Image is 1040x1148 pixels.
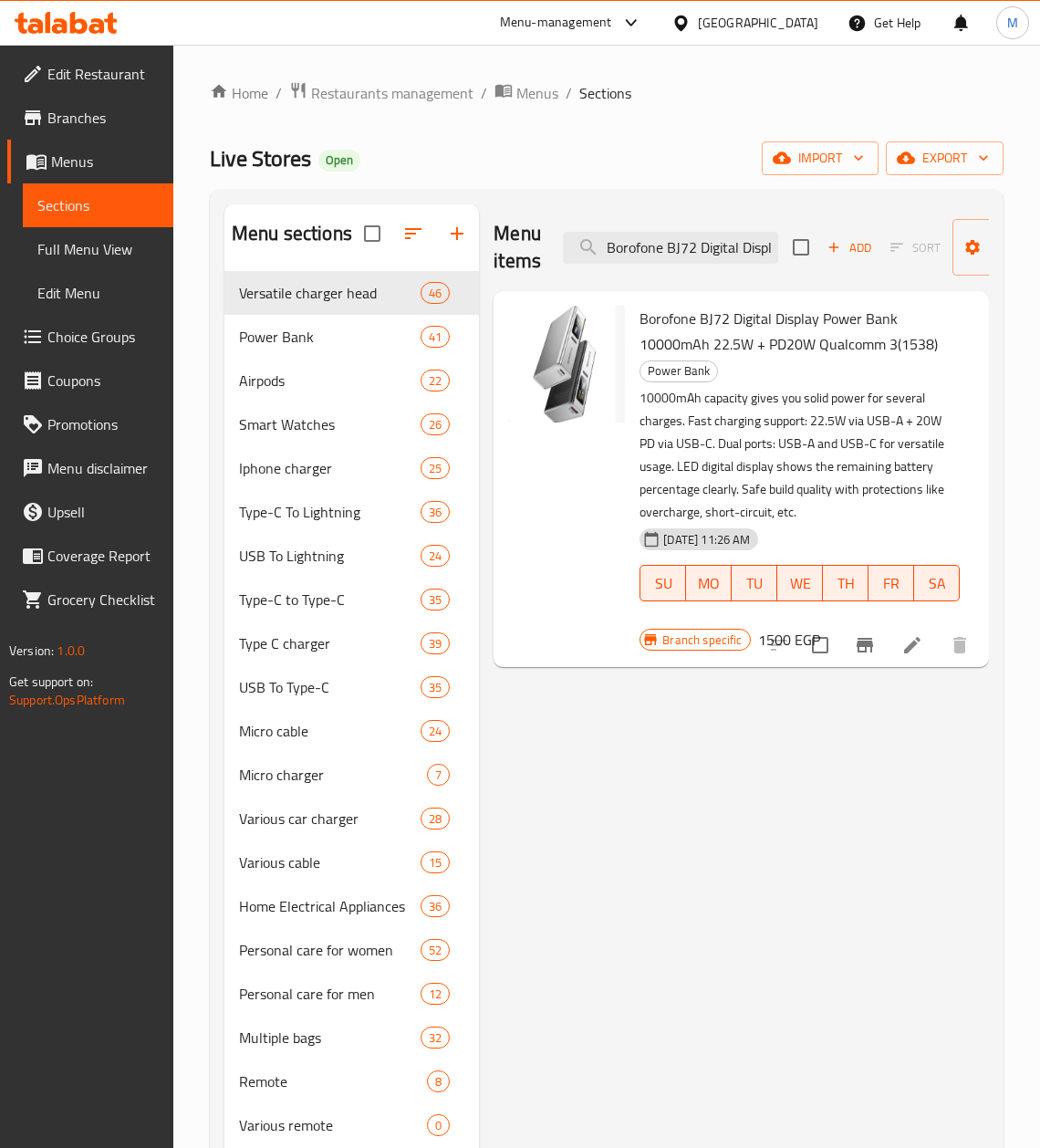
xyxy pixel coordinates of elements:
span: Full Menu View [37,238,159,260]
span: Select to update [801,626,839,664]
span: 15 [421,854,449,871]
span: 36 [421,504,449,521]
button: SU [640,565,686,601]
span: 41 [421,329,449,346]
div: Versatile charger head46 [224,271,479,315]
div: items [421,1027,450,1049]
div: Type C charger39 [224,621,479,665]
span: 28 [421,810,449,828]
span: Various cable [239,851,421,873]
a: Sections [23,183,173,227]
div: items [421,589,450,611]
span: Promotions [47,413,159,435]
p: 10000mAh capacity gives you solid power for several charges. Fast charging support: 22.5W via USB... [640,387,960,524]
span: export [900,147,989,170]
a: Menu disclaimer [7,446,173,490]
a: Coverage Report [7,534,173,578]
div: Power Bank [640,360,718,382]
button: delete [938,623,982,667]
span: Menu disclaimer [47,457,159,479]
button: FR [868,565,914,601]
span: Power Bank [640,360,717,381]
span: Sections [579,82,631,104]
div: Airpods22 [224,359,479,402]
div: items [421,457,450,479]
div: items [421,895,450,917]
span: Personal care for women [239,939,421,961]
div: Personal care for men [239,983,421,1005]
button: MO [686,565,732,601]
span: Branch specific [655,631,749,649]
a: Branches [7,96,173,140]
a: Choice Groups [7,315,173,359]
div: Type-C to Type-C35 [224,578,479,621]
div: items [421,501,450,523]
span: 35 [421,679,449,696]
div: items [421,851,450,873]
span: Type C charger [239,632,421,654]
span: 24 [421,548,449,565]
span: WE [785,570,816,597]
a: Menus [494,81,558,105]
div: Personal care for women52 [224,928,479,972]
span: 39 [421,635,449,652]
span: Micro charger [239,764,427,786]
a: Edit Restaurant [7,52,173,96]
span: Branches [47,107,159,129]
div: Micro charger7 [224,753,479,797]
div: Multiple bags [239,1027,421,1049]
div: Home Electrical Appliances [239,895,421,917]
span: Choice Groups [47,326,159,348]
button: TH [823,565,868,601]
a: Upsell [7,490,173,534]
a: Full Menu View [23,227,173,271]
span: 35 [421,591,449,609]
span: Coverage Report [47,545,159,567]
span: Type-C to Type-C [239,589,421,611]
span: Coupons [47,370,159,391]
div: [GEOGRAPHIC_DATA] [698,13,818,33]
a: Coupons [7,359,173,402]
a: Restaurants management [289,81,473,105]
div: items [421,282,450,304]
span: Menus [516,82,558,104]
span: Versatile charger head [239,282,421,304]
button: SA [914,565,960,601]
div: items [427,764,450,786]
span: 22 [421,372,449,390]
span: Iphone charger [239,457,421,479]
a: Support.OpsPlatform [9,688,125,712]
span: Select section first [879,234,952,262]
div: Multiple bags32 [224,1016,479,1059]
a: Menus [7,140,173,183]
span: Add [825,237,874,258]
span: Type-C To Lightning [239,501,421,523]
div: Remote [239,1070,427,1092]
div: Iphone charger25 [224,446,479,490]
button: Branch-specific-item [843,623,887,667]
span: TU [739,570,770,597]
div: USB To Lightning24 [224,534,479,578]
span: Add item [820,234,879,262]
span: Various car charger [239,808,421,830]
a: Edit menu item [901,634,923,656]
span: 8 [428,1073,449,1091]
div: items [421,939,450,961]
li: / [481,82,487,104]
span: 52 [421,942,449,959]
span: 32 [421,1029,449,1047]
span: Airpods [239,370,421,391]
span: MO [693,570,724,597]
button: WE [777,565,823,601]
span: M [1007,13,1018,33]
a: Edit Menu [23,271,173,315]
span: Sections [37,194,159,216]
span: TH [830,570,861,597]
h2: Menu sections [232,220,352,247]
span: Restaurants management [311,82,473,104]
span: Edit Menu [37,282,159,304]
